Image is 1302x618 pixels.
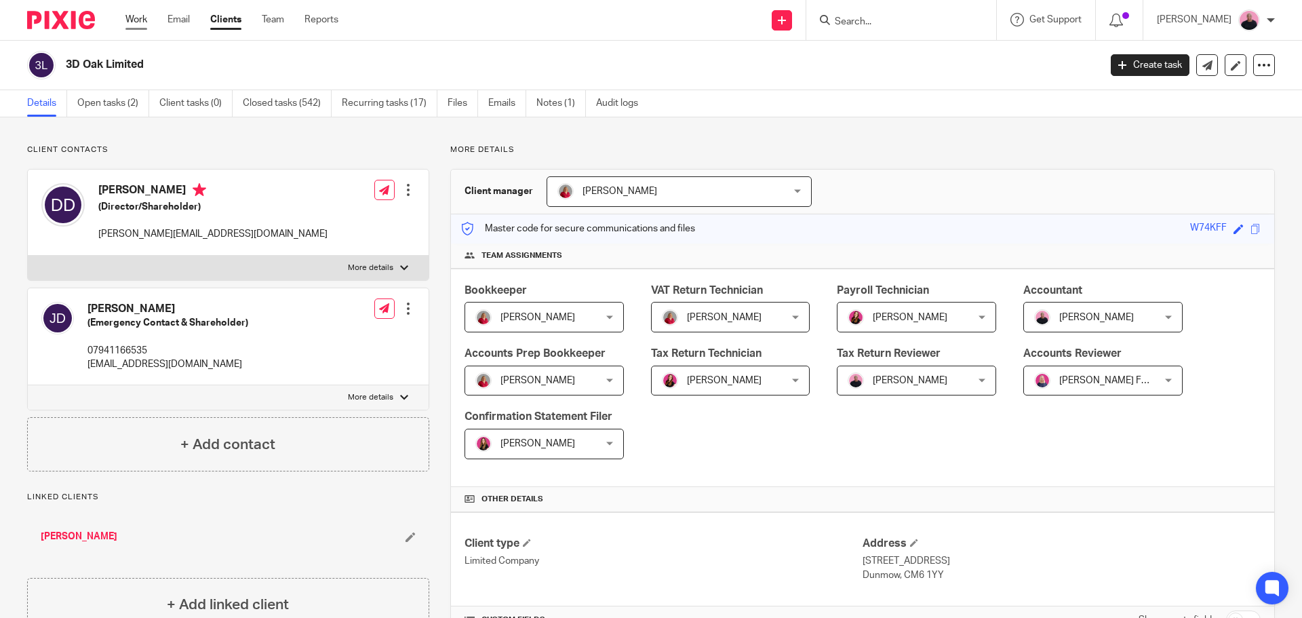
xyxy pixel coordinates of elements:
[596,90,648,117] a: Audit logs
[98,200,328,214] h5: (Director/Shareholder)
[662,372,678,389] img: 21.png
[662,309,678,326] img: fd10cc094e9b0-100.png
[481,250,562,261] span: Team assignments
[66,58,886,72] h2: 3D Oak Limited
[873,313,947,322] span: [PERSON_NAME]
[348,392,393,403] p: More details
[1111,54,1189,76] a: Create task
[1023,285,1082,296] span: Accountant
[1238,9,1260,31] img: Bio%20-%20Kemi%20.png
[98,227,328,241] p: [PERSON_NAME][EMAIL_ADDRESS][DOMAIN_NAME]
[450,144,1275,155] p: More details
[1034,372,1050,389] img: Cheryl%20Sharp%20FCCA.png
[27,51,56,79] img: svg%3E
[304,13,338,26] a: Reports
[193,183,206,197] i: Primary
[848,309,864,326] img: 21.png
[837,348,941,359] span: Tax Return Reviewer
[465,411,612,422] span: Confirmation Statement Filer
[557,183,574,199] img: fd10cc094e9b0-100.png
[863,537,1261,551] h4: Address
[87,302,248,316] h4: [PERSON_NAME]
[863,568,1261,582] p: Dunmow, CM6 1YY
[465,285,527,296] span: Bookkeeper
[465,554,863,568] p: Limited Company
[500,439,575,448] span: [PERSON_NAME]
[500,376,575,385] span: [PERSON_NAME]
[873,376,947,385] span: [PERSON_NAME]
[243,90,332,117] a: Closed tasks (542)
[1034,309,1050,326] img: Bio%20-%20Kemi%20.png
[27,90,67,117] a: Details
[87,344,248,358] p: 07941166535
[87,316,248,330] h5: (Emergency Contact & Shareholder)
[536,90,586,117] a: Notes (1)
[848,372,864,389] img: Bio%20-%20Kemi%20.png
[651,348,762,359] span: Tax Return Technician
[27,144,429,155] p: Client contacts
[863,554,1261,568] p: [STREET_ADDRESS]
[465,348,606,359] span: Accounts Prep Bookkeeper
[583,187,657,196] span: [PERSON_NAME]
[159,90,233,117] a: Client tasks (0)
[98,183,328,200] h4: [PERSON_NAME]
[41,530,117,543] a: [PERSON_NAME]
[461,222,695,235] p: Master code for secure communications and files
[837,285,929,296] span: Payroll Technician
[27,492,429,503] p: Linked clients
[687,313,762,322] span: [PERSON_NAME]
[687,376,762,385] span: [PERSON_NAME]
[1059,313,1134,322] span: [PERSON_NAME]
[1023,348,1122,359] span: Accounts Reviewer
[342,90,437,117] a: Recurring tasks (17)
[1029,15,1082,24] span: Get Support
[180,434,275,455] h4: + Add contact
[1190,221,1227,237] div: W74KFF
[500,313,575,322] span: [PERSON_NAME]
[87,358,248,371] p: [EMAIL_ADDRESS][DOMAIN_NAME]
[481,494,543,505] span: Other details
[210,13,241,26] a: Clients
[833,16,955,28] input: Search
[465,537,863,551] h4: Client type
[167,594,289,615] h4: + Add linked client
[77,90,149,117] a: Open tasks (2)
[41,302,74,334] img: svg%3E
[488,90,526,117] a: Emails
[465,185,533,198] h3: Client manager
[262,13,284,26] a: Team
[475,372,492,389] img: fd10cc094e9b0-100.png
[448,90,478,117] a: Files
[167,13,190,26] a: Email
[475,436,492,452] img: 17.png
[651,285,763,296] span: VAT Return Technician
[125,13,147,26] a: Work
[1059,376,1161,385] span: [PERSON_NAME] FCCA
[27,11,95,29] img: Pixie
[348,263,393,273] p: More details
[41,183,85,227] img: svg%3E
[475,309,492,326] img: fd10cc094e9b0-100.png
[1157,13,1231,26] p: [PERSON_NAME]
